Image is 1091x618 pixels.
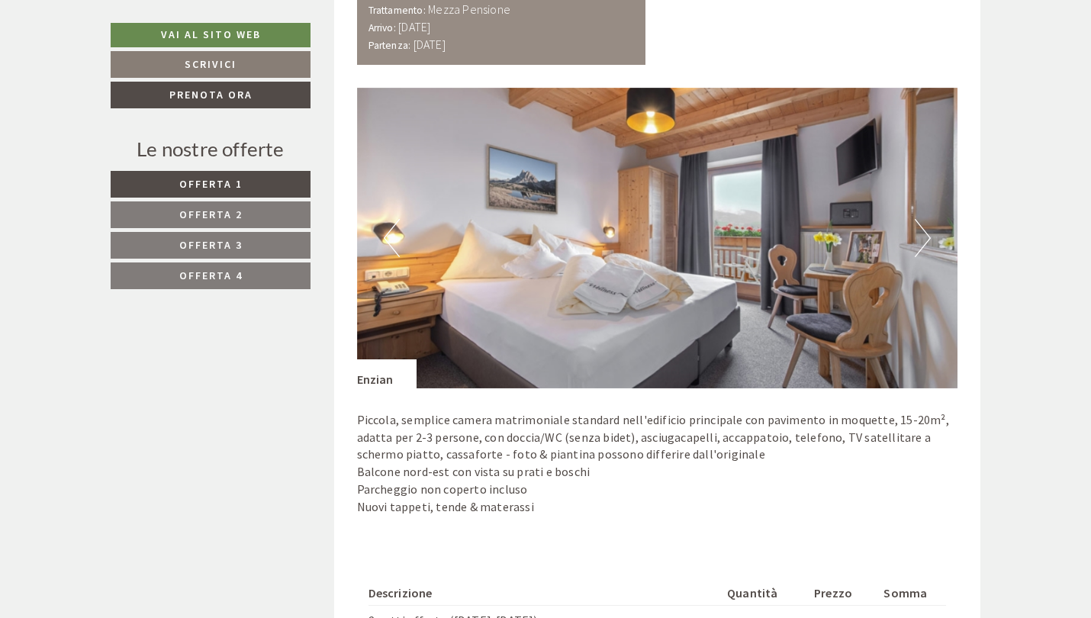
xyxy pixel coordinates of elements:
[179,177,243,191] span: Offerta 1
[368,39,411,52] small: Partenza:
[111,51,311,78] a: Scrivici
[414,37,446,52] b: [DATE]
[24,45,230,57] div: [GEOGRAPHIC_DATA]
[915,219,931,257] button: Next
[179,269,243,282] span: Offerta 4
[111,23,311,47] a: Vai al sito web
[721,581,808,605] th: Quantità
[111,82,311,108] a: Prenota ora
[877,581,946,605] th: Somma
[357,88,958,388] img: image
[524,402,601,429] button: Invia
[357,359,417,388] div: Enzian
[428,2,510,17] b: Mezza Pensione
[12,42,238,89] div: Buon giorno, come possiamo aiutarla?
[384,219,400,257] button: Previous
[357,411,958,516] p: Piccola, semplice camera matrimoniale standard nell'edificio principale con pavimento in moquette...
[179,238,243,252] span: Offerta 3
[179,208,243,221] span: Offerta 2
[24,75,230,85] small: 13:35
[368,581,722,605] th: Descrizione
[398,19,430,34] b: [DATE]
[368,21,396,34] small: Arrivo:
[368,4,426,17] small: Trattamento:
[111,135,311,163] div: Le nostre offerte
[808,581,877,605] th: Prezzo
[272,12,328,38] div: [DATE]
